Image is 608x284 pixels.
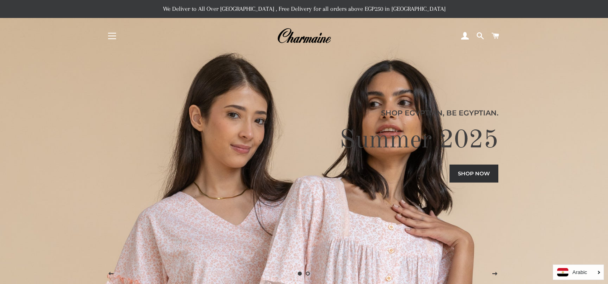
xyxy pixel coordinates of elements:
a: Arabic [557,268,600,276]
img: Charmaine Egypt [277,27,331,45]
a: Slide 1, current [296,270,304,278]
a: Load slide 2 [304,270,312,278]
i: Arabic [572,270,587,275]
button: Next slide [485,264,505,284]
h2: Summer 2025 [110,125,498,157]
a: Shop now [449,165,498,182]
button: Previous slide [101,264,121,284]
p: Shop Egyptian, Be Egyptian. [110,107,498,119]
